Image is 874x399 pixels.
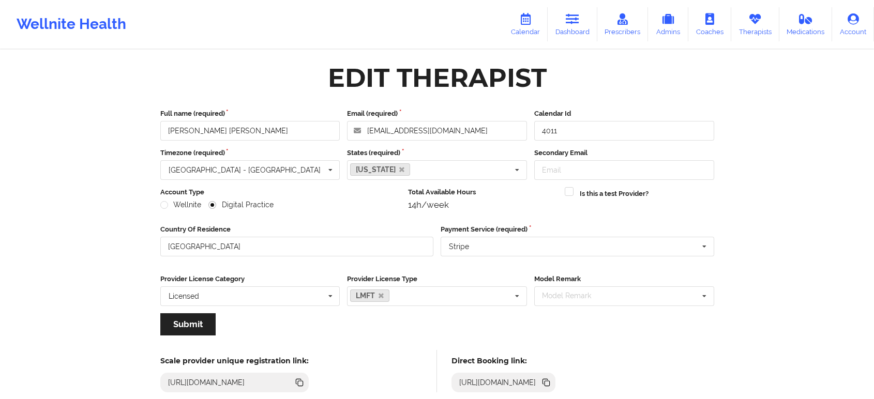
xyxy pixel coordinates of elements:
div: [URL][DOMAIN_NAME] [455,377,540,388]
label: Total Available Hours [408,187,557,197]
label: Provider License Type [347,274,527,284]
a: Medications [779,7,833,41]
label: Country Of Residence [160,224,434,235]
label: Digital Practice [208,201,274,209]
label: Wellnite [160,201,202,209]
a: Therapists [731,7,779,41]
label: Provider License Category [160,274,340,284]
label: Calendar Id [534,109,714,119]
input: Email address [347,121,527,141]
a: Admins [648,7,688,41]
div: Licensed [169,293,199,300]
div: Stripe [449,243,469,250]
label: Account Type [160,187,401,197]
a: Coaches [688,7,731,41]
input: Email [534,160,714,180]
input: Calendar Id [534,121,714,141]
div: Edit Therapist [328,62,547,94]
a: Dashboard [548,7,597,41]
div: 14h/week [408,199,557,210]
label: Secondary Email [534,148,714,158]
label: Full name (required) [160,109,340,119]
label: Payment Service (required) [441,224,714,235]
a: Prescribers [597,7,649,41]
a: Calendar [503,7,548,41]
h5: Scale provider unique registration link: [160,356,309,365]
a: [US_STATE] [350,163,410,176]
label: Timezone (required) [160,148,340,158]
div: Model Remark [539,290,606,302]
label: States (required) [347,148,527,158]
button: Submit [160,313,216,335]
a: Account [832,7,874,41]
label: Is this a test Provider? [580,189,649,199]
label: Email (required) [347,109,527,119]
div: [GEOGRAPHIC_DATA] - [GEOGRAPHIC_DATA] [169,166,321,174]
div: [URL][DOMAIN_NAME] [164,377,249,388]
h5: Direct Booking link: [451,356,555,365]
input: Full name [160,121,340,141]
a: LMFT [350,289,389,302]
label: Model Remark [534,274,714,284]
